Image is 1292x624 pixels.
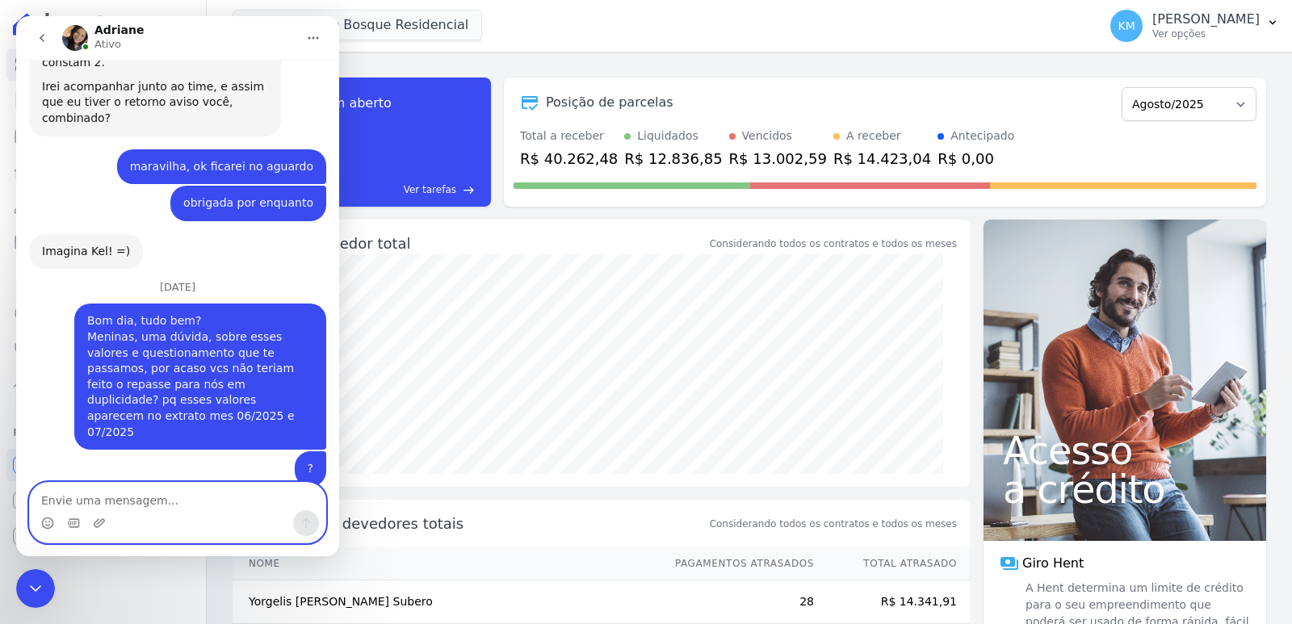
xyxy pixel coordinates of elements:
div: maravilha, ok ficarei no aguardo [114,143,297,159]
a: Conta Hent [6,484,199,517]
div: Plataformas [13,423,193,442]
a: Clientes [6,191,199,223]
div: Bom dia, tudo bem? Meninas, uma dúvida, sobre esses valores e questionamento que te passamos, por... [71,297,297,424]
div: Adriane diz… [13,218,310,266]
td: 28 [660,580,815,624]
a: Crédito [6,297,199,329]
span: east [463,184,475,196]
div: Considerando todos os contratos e todos os meses [710,237,957,251]
div: obrigada por enquanto [154,170,310,205]
div: Saldo devedor total [268,232,707,254]
span: Ver tarefas [404,182,456,197]
div: R$ 12.836,85 [624,148,722,170]
div: Liquidados [637,128,698,144]
button: Início [282,6,313,37]
div: Posição de parcelas [546,93,673,112]
span: Giro Hent [1022,554,1084,573]
span: Principais devedores totais [268,513,707,534]
button: KM [PERSON_NAME] Ver opções [1097,3,1292,48]
div: maravilha, ok ficarei no aguardo [101,133,310,169]
a: Recebíveis [6,449,199,481]
span: Considerando todos os contratos e todos os meses [710,517,957,531]
a: Parcelas [6,119,199,152]
div: A receber [846,128,901,144]
span: a crédito [1003,470,1247,509]
div: [DATE] [13,266,310,287]
p: Ver opções [1152,27,1260,40]
div: Kerolayne diz… [13,435,310,484]
button: Enviar uma mensagem [277,494,303,520]
p: Ativo [78,20,105,36]
div: Imagina Kel! =) [26,228,114,244]
div: obrigada por enquanto [167,179,297,195]
span: KM [1118,20,1135,31]
div: Imagina Kel! =) [13,218,127,253]
div: Vencidos [742,128,792,144]
div: R$ 0,00 [938,148,1014,170]
iframe: Intercom live chat [16,569,55,608]
div: R$ 14.423,04 [833,148,931,170]
a: Troca de Arquivos [6,368,199,400]
div: R$ 13.002,59 [729,148,827,170]
div: Bom dia, tudo bem?Meninas, uma dúvida, sobre esses valores e questionamento que te passamos, por ... [58,287,310,433]
td: Yorgelis [PERSON_NAME] Subero [233,580,660,624]
div: ? [279,435,310,471]
p: [PERSON_NAME] [1152,11,1260,27]
div: ? [292,445,297,461]
div: Kerolayne diz… [13,287,310,435]
textarea: Envie uma mensagem... [14,467,309,494]
button: Selecionador de Emoji [25,500,38,513]
div: Kerolayne diz… [13,133,310,170]
a: Ver tarefas east [329,182,475,197]
a: Transferências [6,262,199,294]
div: Irei acompanhar junto ao time, e assim que eu tiver o retorno aviso você, combinado? [26,63,252,111]
th: Pagamentos Atrasados [660,547,815,580]
div: R$ 40.262,48 [520,148,618,170]
button: Morada Do Bosque Residencial [233,10,482,40]
th: Total Atrasado [815,547,970,580]
div: Antecipado [950,128,1014,144]
a: Lotes [6,155,199,187]
iframe: Intercom live chat [16,16,339,556]
a: Visão Geral [6,48,199,81]
button: Selecionador de GIF [51,500,64,513]
div: Kerolayne diz… [13,170,310,218]
th: Nome [233,547,660,580]
a: Negativação [6,333,199,365]
a: Minha Carteira [6,226,199,258]
div: Total a receber [520,128,618,144]
button: Upload do anexo [77,500,90,513]
span: Acesso [1003,431,1247,470]
td: R$ 14.341,91 [815,580,970,624]
a: Contratos [6,84,199,116]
